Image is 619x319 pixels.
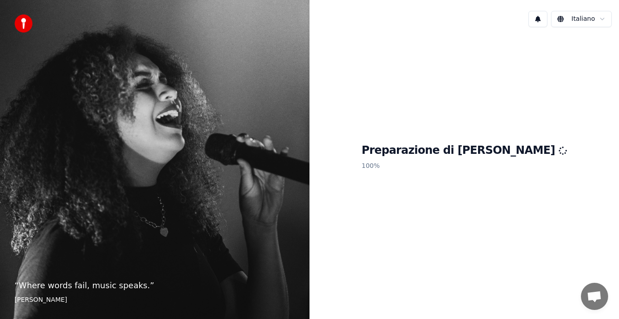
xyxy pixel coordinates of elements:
[15,14,33,33] img: youka
[15,295,295,305] footer: [PERSON_NAME]
[362,143,567,158] h1: Preparazione di [PERSON_NAME]
[581,283,608,310] div: Aprire la chat
[362,158,567,174] p: 100 %
[15,279,295,292] p: “ Where words fail, music speaks. ”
